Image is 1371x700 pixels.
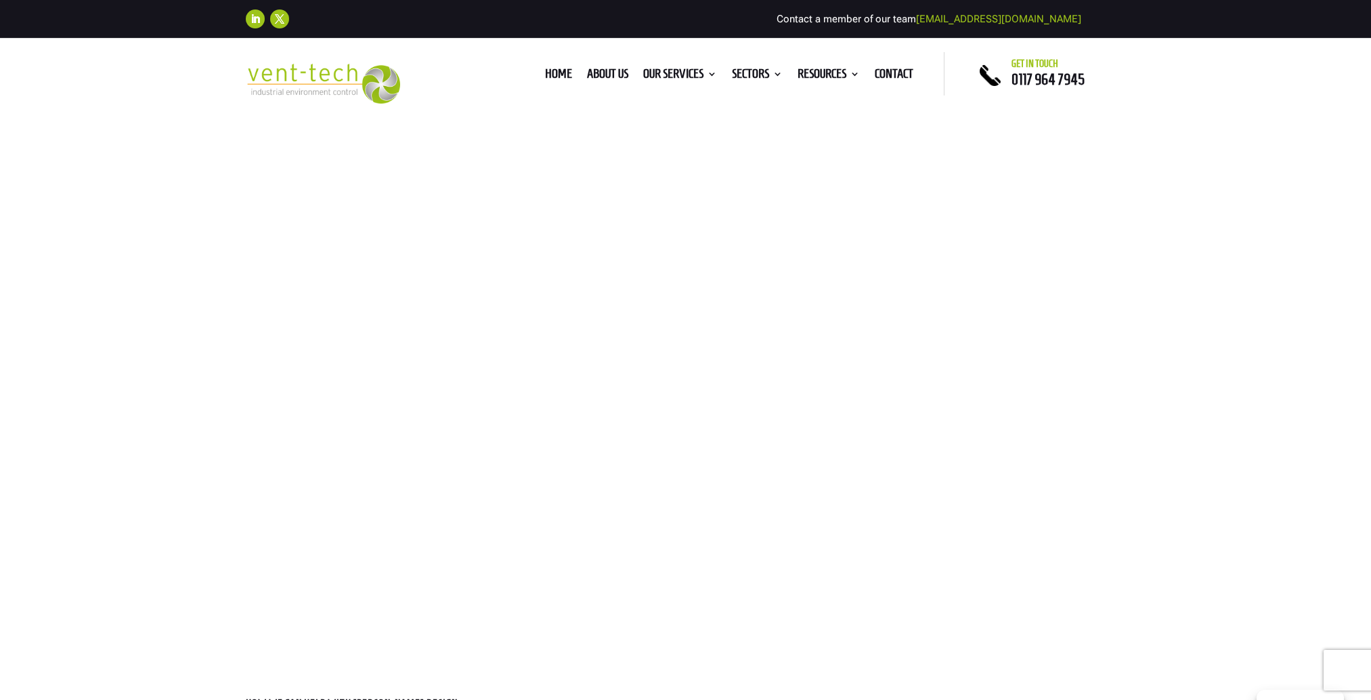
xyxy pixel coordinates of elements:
a: Resources [798,69,860,84]
span: Contact a member of our team [777,13,1081,25]
span: Get in touch [1011,58,1058,69]
a: 0117 964 7945 [1011,71,1085,87]
a: Sectors [732,69,783,84]
a: Follow on LinkedIn [246,9,265,28]
a: Home [545,69,572,84]
a: Our Services [643,69,717,84]
img: 2023-09-27T08_35_16.549ZVENT-TECH---Clear-background [246,64,401,104]
a: Contact [875,69,913,84]
a: About us [587,69,628,84]
a: [EMAIL_ADDRESS][DOMAIN_NAME] [916,13,1081,25]
a: Follow on X [270,9,289,28]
